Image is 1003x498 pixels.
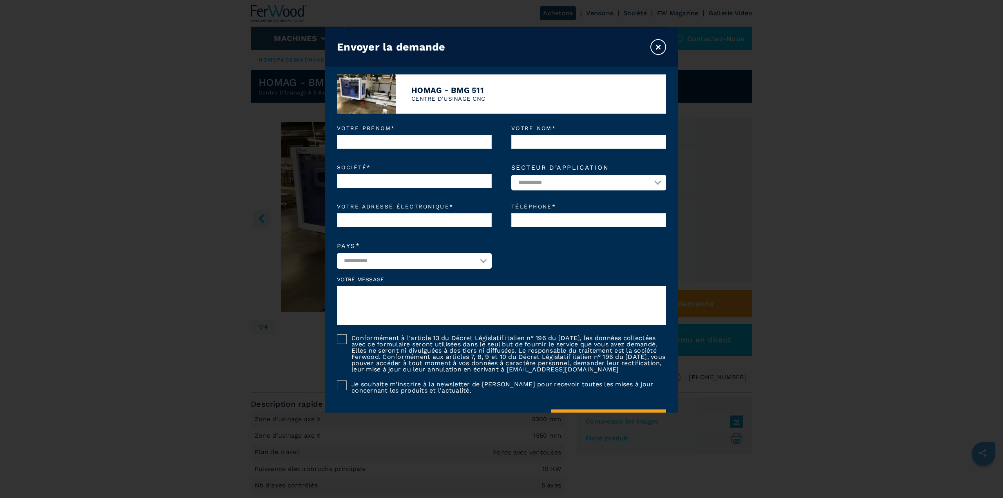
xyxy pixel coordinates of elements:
label: Votre Message [337,277,666,282]
input: Votre nom* [511,135,666,149]
button: × [650,39,666,55]
input: Votre prénom* [337,135,492,149]
em: Votre adresse électronique [337,204,492,209]
label: Je souhaite m'inscrire à la newsletter de [PERSON_NAME] pour recevoir toutes les mises à jour con... [347,380,666,394]
button: Envoyer la demande [551,409,666,441]
h4: HOMAG - BMG 511 [411,85,485,95]
em: Téléphone [511,204,666,209]
em: Votre prénom [337,125,492,131]
p: CENTRE D'USINAGE CNC [411,95,485,103]
label: Conformément à l'article 13 du Décret Législatif italien n° 196 du [DATE], les données collectées... [347,334,666,373]
input: Téléphone* [511,213,666,227]
em: Votre nom [511,125,666,131]
em: Société [337,165,492,170]
h3: Envoyer la demande [337,41,445,53]
label: Secteur d'application [511,165,666,171]
img: image [337,74,396,114]
input: Société* [337,174,492,188]
input: Votre adresse électronique* [337,213,492,227]
label: Pays [337,243,492,249]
